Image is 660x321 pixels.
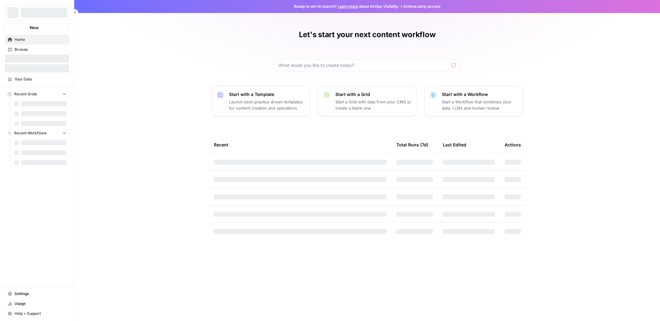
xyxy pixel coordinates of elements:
a: Your Data [5,74,69,84]
p: Start a Workflow that combines your data, LLMs and human review [442,99,518,111]
span: New [30,24,39,31]
p: Start with a Template [229,91,305,98]
span: Ready to win AI search? about AirOps Visibility [294,4,398,9]
div: Last Edited [443,136,466,153]
button: Help + Support [5,309,69,319]
a: Browse [5,45,69,54]
button: Recent Workflows [5,128,69,138]
button: Start with a WorkflowStart a Workflow that combines your data, LLMs and human review [424,86,523,116]
p: Start with a Grid [335,91,412,98]
a: Learn more [338,4,358,9]
div: Total Runs (7d) [396,136,428,153]
p: Start a Grid with data from your CMS or create a blank one [335,99,412,111]
input: What would you like to create today? [278,62,449,68]
span: Recent Grids [14,91,37,97]
button: Start with a TemplateLaunch best-practice driven templates for content creation and operations [211,86,310,116]
div: Actions [505,136,521,153]
span: Your Data [15,76,66,82]
a: Home [5,35,69,45]
span: Actions early access [403,4,441,9]
span: Help + Support [15,311,66,316]
h1: Let's start your next content workflow [299,30,436,40]
button: Recent Grids [5,89,69,99]
a: Settings [5,289,69,299]
p: Launch best-practice driven templates for content creation and operations [229,99,305,111]
button: New [5,23,69,32]
span: Usage [15,301,66,306]
a: Usage [5,299,69,309]
button: Start with a GridStart a Grid with data from your CMS or create a blank one [318,86,417,116]
span: Recent Workflows [14,130,46,136]
span: Settings [15,291,66,297]
div: Recent [214,136,386,153]
p: Start with a Workflow [442,91,518,98]
span: Home [15,37,66,42]
span: Browse [15,47,66,52]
